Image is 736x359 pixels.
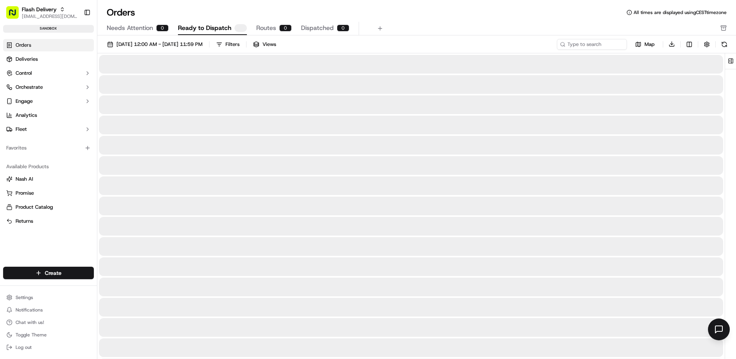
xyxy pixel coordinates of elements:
[262,41,276,48] span: Views
[16,344,32,350] span: Log out
[3,304,94,315] button: Notifications
[178,23,231,33] span: Ready to Dispatch
[16,126,27,133] span: Fleet
[16,42,31,49] span: Orders
[3,142,94,154] div: Favorites
[557,39,627,50] input: Type to search
[16,332,47,338] span: Toggle Theme
[3,25,94,33] div: sandbox
[301,23,334,33] span: Dispatched
[6,218,91,225] a: Returns
[279,25,292,32] div: 0
[708,319,730,340] button: Open chat
[3,109,94,121] a: Analytics
[116,41,202,48] span: [DATE] 12:00 AM - [DATE] 11:59 PM
[16,294,33,301] span: Settings
[634,9,727,16] span: All times are displayed using CEST timezone
[6,190,91,197] a: Promise
[16,319,44,326] span: Chat with us!
[3,201,94,213] button: Product Catalog
[3,81,94,93] button: Orchestrate
[3,292,94,303] button: Settings
[337,25,349,32] div: 0
[16,98,33,105] span: Engage
[3,215,94,227] button: Returns
[3,317,94,328] button: Chat with us!
[22,13,77,19] button: [EMAIL_ADDRESS][DOMAIN_NAME]
[3,95,94,107] button: Engage
[16,176,33,183] span: Nash AI
[6,176,91,183] a: Nash AI
[22,5,56,13] button: Flash Delivery
[16,218,33,225] span: Returns
[3,173,94,185] button: Nash AI
[107,6,135,19] h1: Orders
[3,123,94,136] button: Fleet
[16,70,32,77] span: Control
[16,190,34,197] span: Promise
[16,204,53,211] span: Product Catalog
[630,40,660,49] button: Map
[104,39,206,50] button: [DATE] 12:00 AM - [DATE] 11:59 PM
[213,39,243,50] button: Filters
[16,56,38,63] span: Deliveries
[3,267,94,279] button: Create
[6,204,91,211] a: Product Catalog
[156,25,169,32] div: 0
[3,3,81,22] button: Flash Delivery[EMAIL_ADDRESS][DOMAIN_NAME]
[45,269,62,277] span: Create
[719,39,730,50] button: Refresh
[16,112,37,119] span: Analytics
[16,307,43,313] span: Notifications
[3,187,94,199] button: Promise
[3,67,94,79] button: Control
[644,41,655,48] span: Map
[3,329,94,340] button: Toggle Theme
[16,84,43,91] span: Orchestrate
[107,23,153,33] span: Needs Attention
[3,342,94,353] button: Log out
[3,160,94,173] div: Available Products
[225,41,239,48] div: Filters
[3,39,94,51] a: Orders
[3,53,94,65] a: Deliveries
[256,23,276,33] span: Routes
[250,39,280,50] button: Views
